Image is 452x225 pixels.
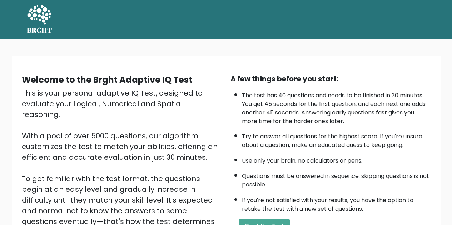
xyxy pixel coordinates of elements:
li: Questions must be answered in sequence; skipping questions is not possible. [242,168,431,189]
li: Try to answer all questions for the highest score. If you're unsure about a question, make an edu... [242,129,431,149]
li: The test has 40 questions and needs to be finished in 30 minutes. You get 45 seconds for the firs... [242,88,431,126]
div: A few things before you start: [230,73,431,84]
a: BRGHT [27,3,53,36]
b: Welcome to the Brght Adaptive IQ Test [22,74,192,86]
li: If you're not satisfied with your results, you have the option to retake the test with a new set ... [242,193,431,213]
h5: BRGHT [27,26,53,35]
li: Use only your brain, no calculators or pens. [242,153,431,165]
